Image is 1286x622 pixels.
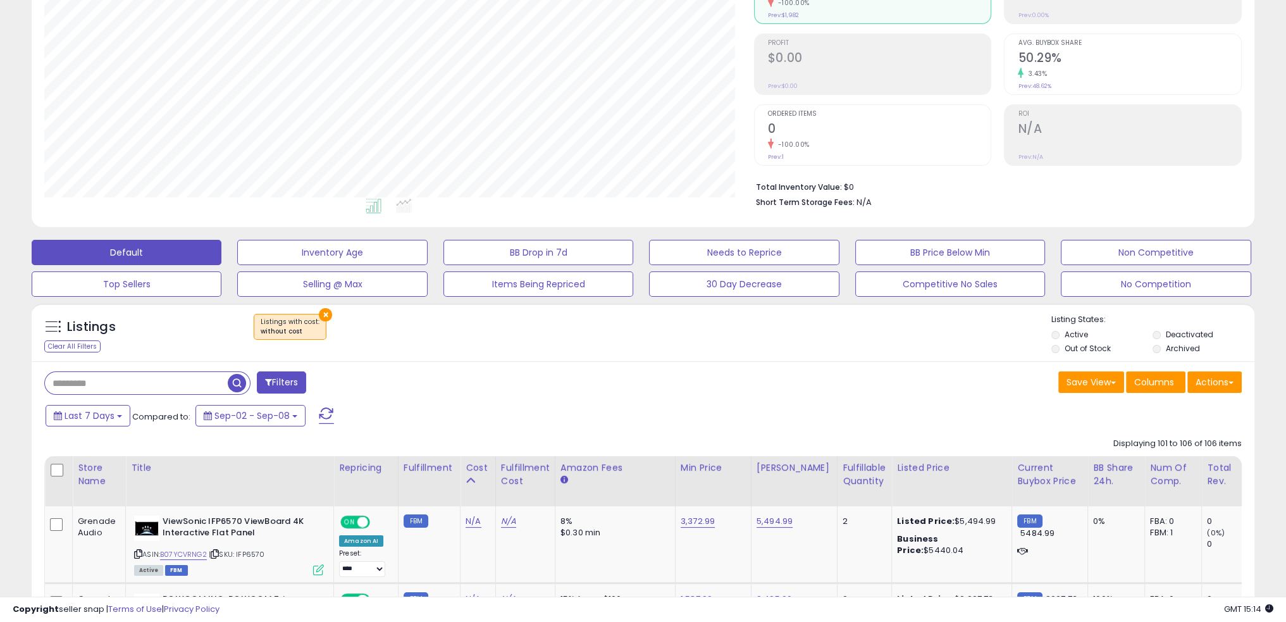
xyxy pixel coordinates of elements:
div: Num of Comp. [1150,461,1196,488]
span: ON [342,516,357,527]
button: Sep-02 - Sep-08 [195,405,306,426]
div: $0.30 min [560,527,665,538]
small: Prev: $1,982 [768,11,799,19]
button: Needs to Reprice [649,240,839,265]
div: Store Name [78,461,120,488]
small: 3.43% [1023,69,1047,78]
span: All listings currently available for purchase on Amazon [134,565,163,576]
div: Listed Price [897,461,1006,475]
div: 0% [1093,516,1135,527]
div: ASIN: [134,516,324,575]
div: FBA: 0 [1150,516,1192,527]
button: 30 Day Decrease [649,271,839,297]
label: Out of Stock [1065,343,1111,354]
div: 0 [1207,538,1258,550]
span: FBM [165,565,188,576]
span: Avg. Buybox Share [1018,40,1241,47]
a: 5,494.99 [757,515,793,528]
a: Terms of Use [108,603,162,615]
a: N/A [501,515,516,528]
h2: 0 [768,121,991,139]
label: Deactivated [1166,329,1213,340]
button: Last 7 Days [46,405,130,426]
button: BB Drop in 7d [443,240,633,265]
strong: Copyright [13,603,59,615]
div: Amazon AI [339,535,383,547]
div: Clear All Filters [44,340,101,352]
span: Ordered Items [768,111,991,118]
li: $0 [756,178,1232,194]
div: [PERSON_NAME] [757,461,832,475]
h2: $0.00 [768,51,991,68]
a: 3,372.99 [681,515,715,528]
label: Active [1065,329,1088,340]
small: Prev: 48.62% [1018,82,1051,90]
b: Total Inventory Value: [756,182,842,192]
div: Cost [466,461,490,475]
span: Columns [1134,376,1174,389]
img: 41P5TuG76zL._SL40_.jpg [134,516,159,541]
label: Archived [1166,343,1200,354]
span: 5484.99 [1020,527,1054,539]
p: Listing States: [1051,314,1254,326]
b: Business Price: [897,533,938,556]
button: Default [32,240,221,265]
small: Amazon Fees. [560,475,568,486]
span: ROI [1018,111,1241,118]
a: N/A [466,515,481,528]
h5: Listings [67,318,116,336]
span: OFF [368,516,388,527]
div: Amazon Fees [560,461,670,475]
div: seller snap | | [13,604,219,616]
button: Selling @ Max [237,271,427,297]
a: Privacy Policy [164,603,219,615]
div: $5,494.99 [897,516,1002,527]
div: Total Rev. [1207,461,1253,488]
span: Last 7 Days [65,409,114,422]
button: Columns [1126,371,1185,393]
a: B07YCVRNG2 [160,549,207,560]
button: Competitive No Sales [855,271,1045,297]
small: Prev: 0.00% [1018,11,1048,19]
span: Sep-02 - Sep-08 [214,409,290,422]
small: Prev: N/A [1018,153,1042,161]
span: Profit [768,40,991,47]
div: Grenade Audio [78,516,116,538]
h2: 50.29% [1018,51,1241,68]
button: Top Sellers [32,271,221,297]
small: FBM [1017,514,1042,528]
div: Title [131,461,328,475]
div: BB Share 24h. [1093,461,1139,488]
b: ViewSonic IFP6570 ViewBoard 4K Interactive Flat Panel [163,516,316,542]
h2: N/A [1018,121,1241,139]
button: No Competition [1061,271,1251,297]
button: BB Price Below Min [855,240,1045,265]
div: 2 [843,516,882,527]
div: Preset: [339,549,388,578]
span: N/A [856,196,872,208]
span: Listings with cost : [261,317,319,336]
button: Inventory Age [237,240,427,265]
b: Short Term Storage Fees: [756,197,855,208]
div: Fulfillment Cost [501,461,550,488]
small: Prev: $0.00 [768,82,798,90]
small: Prev: 1 [768,153,784,161]
b: Listed Price: [897,515,955,527]
button: × [319,308,332,321]
div: Fulfillment [404,461,455,475]
button: Save View [1058,371,1124,393]
button: Non Competitive [1061,240,1251,265]
div: FBM: 1 [1150,527,1192,538]
small: -100.00% [774,140,810,149]
div: 0 [1207,516,1258,527]
div: Min Price [681,461,746,475]
button: Items Being Repriced [443,271,633,297]
small: FBM [404,514,428,528]
span: 2025-09-16 15:14 GMT [1224,603,1273,615]
small: (0%) [1207,528,1225,538]
span: | SKU: IFP6570 [209,549,264,559]
button: Actions [1187,371,1242,393]
div: Displaying 101 to 106 of 106 items [1113,438,1242,450]
div: Current Buybox Price [1017,461,1082,488]
div: Fulfillable Quantity [843,461,886,488]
